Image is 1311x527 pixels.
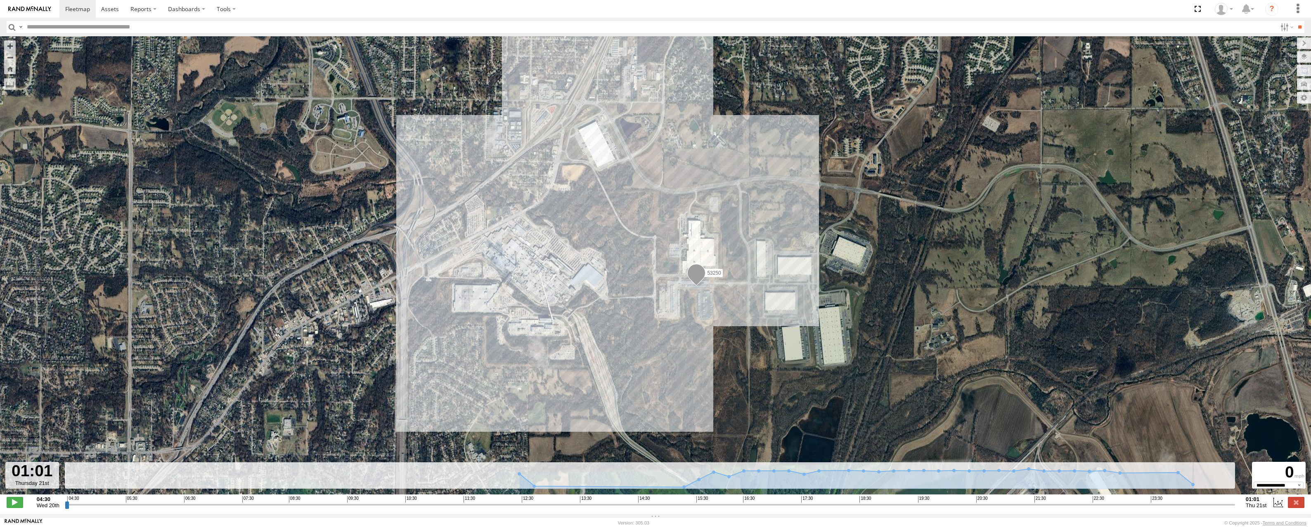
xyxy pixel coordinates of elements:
span: 19:30 [918,496,930,503]
a: Terms and Conditions [1263,520,1306,525]
label: Search Query [17,21,24,33]
div: © Copyright 2025 - [1224,520,1306,525]
button: Zoom Home [4,63,16,74]
strong: 04:30 [37,496,59,502]
button: Zoom in [4,40,16,52]
span: 04:30 [67,496,79,503]
span: 23:30 [1151,496,1162,503]
label: Map Settings [1297,92,1311,104]
button: Zoom out [4,52,16,63]
span: Wed 20th Aug 2025 [37,502,59,508]
label: Measure [4,78,16,90]
span: 15:30 [696,496,708,503]
label: Play/Stop [7,497,23,508]
a: Visit our Website [5,519,43,527]
span: 11:30 [464,496,475,503]
img: rand-logo.svg [8,6,51,12]
span: 06:30 [184,496,196,503]
span: Thu 21st Aug 2025 [1246,502,1266,508]
div: Version: 305.03 [618,520,649,525]
span: 18:30 [859,496,871,503]
i: ? [1265,2,1278,16]
span: 20:30 [976,496,988,503]
span: 08:30 [289,496,301,503]
span: 16:30 [743,496,755,503]
span: 10:30 [405,496,417,503]
span: 21:30 [1034,496,1046,503]
label: Close [1288,497,1304,508]
span: 53250 [707,270,721,276]
span: 14:30 [638,496,650,503]
span: 09:30 [347,496,359,503]
div: Miky Transport [1212,3,1236,15]
span: 13:30 [580,496,592,503]
strong: 01:01 [1246,496,1266,502]
span: 22:30 [1093,496,1104,503]
span: 07:30 [242,496,254,503]
label: Search Filter Options [1277,21,1295,33]
div: 0 [1253,463,1304,482]
span: 17:30 [801,496,813,503]
span: 05:30 [126,496,137,503]
span: 12:30 [522,496,533,503]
